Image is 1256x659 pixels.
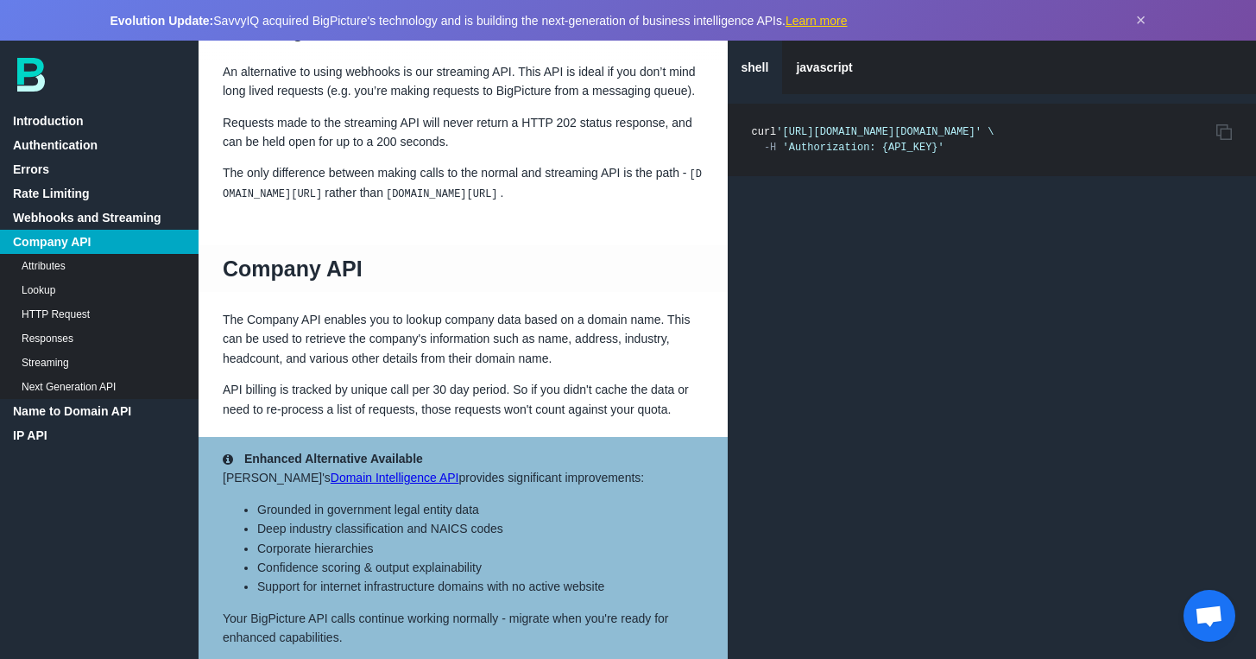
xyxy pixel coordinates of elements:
li: Deep industry classification and NAICS codes [257,519,704,538]
p: An alternative to using webhooks is our streaming API. This API is ideal if you don’t mind long l... [199,62,728,101]
span: 'Authorization: {API_KEY}' [783,142,944,154]
p: The only difference between making calls to the normal and streaming API is the path - rather than . [199,163,728,202]
code: [DOMAIN_NAME][URL] [383,186,501,203]
p: The Company API enables you to lookup company data based on a domain name. This can be used to re... [199,310,728,368]
a: Domain Intelligence API [331,471,459,485]
li: Grounded in government legal entity data [257,500,704,519]
li: Confidence scoring & output explainability [257,558,704,577]
p: API billing is tracked by unique call per 30 day period. So if you didn't cache the data or need ... [199,380,728,419]
a: shell [728,41,783,94]
li: Support for internet infrastructure domains with no active website [257,577,704,596]
p: Requests made to the streaming API will never return a HTTP 202 status response, and can be held ... [199,113,728,152]
a: javascript [782,41,866,94]
strong: Evolution Update: [110,14,214,28]
span: -H [764,142,776,154]
img: bp-logo-B-teal.svg [17,58,45,92]
div: Open chat [1183,590,1235,642]
button: Dismiss announcement [1136,10,1146,30]
h1: Company API [199,245,728,292]
span: \ [988,126,994,138]
a: Learn more [786,14,848,28]
span: SavvyIQ acquired BigPicture's technology and is building the next-generation of business intellig... [110,14,848,28]
strong: Enhanced Alternative Available [244,452,423,466]
li: Corporate hierarchies [257,539,704,558]
code: curl [752,126,994,154]
span: '[URL][DOMAIN_NAME][DOMAIN_NAME]' [776,126,981,138]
